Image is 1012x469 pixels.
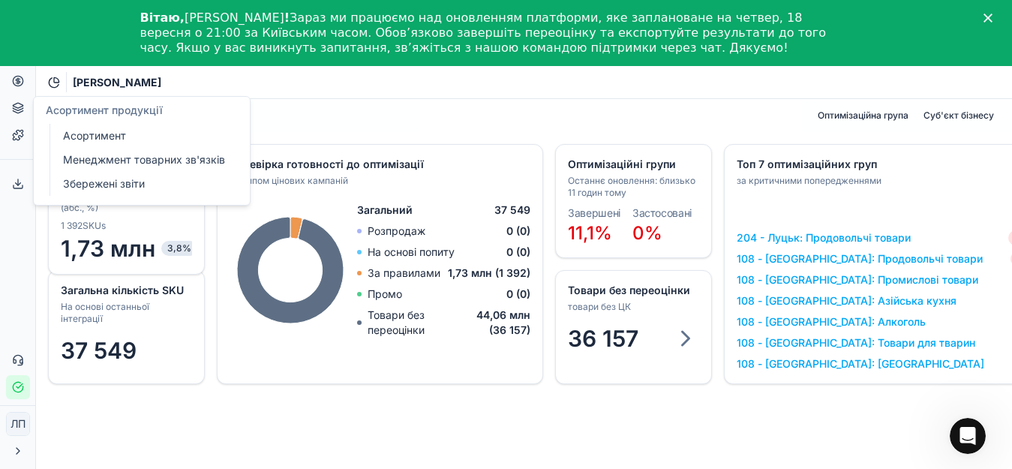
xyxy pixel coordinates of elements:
[230,175,527,187] div: За типом цінових кампаній
[737,356,984,371] a: 108 - [GEOGRAPHIC_DATA]: [GEOGRAPHIC_DATA]
[61,283,189,298] div: Загальна кількість SKU
[983,14,998,23] div: Закрити
[737,314,926,329] a: 108 - [GEOGRAPHIC_DATA]: Алкоголь
[61,337,137,364] span: 37 549
[61,301,189,325] div: На основі останньої інтеграції
[812,107,914,125] button: Оптимізаційна група
[7,413,29,435] span: ЛП
[568,283,696,298] div: Товари без переоцінки
[73,75,161,90] span: [PERSON_NAME]
[506,245,530,260] span: 0 (0)
[506,224,530,239] span: 0 (0)
[6,412,30,436] button: ЛП
[568,325,638,352] span: 36 157
[368,224,425,239] p: Розпродаж
[506,287,530,302] span: 0 (0)
[950,418,986,454] iframe: Intercom live chat
[57,125,232,146] a: Асортимент
[140,11,848,56] div: [PERSON_NAME] Зараз ми працюємо над оновленням платформи, яке заплановане на четвер, 18 вересня о...
[568,208,620,218] dt: Завершені
[140,11,185,25] b: Вітаю,
[368,266,440,281] p: За правилами
[61,235,192,262] span: 1,73 млн
[737,251,983,266] a: 108 - [GEOGRAPHIC_DATA]: Продовольчі товари
[357,203,413,218] span: Загальний
[61,220,106,232] span: 1 392 SKUs
[230,157,527,172] div: Перевірка готовності до оптимізації
[568,157,696,172] div: Оптимізаційні групи
[57,173,232,194] a: Збережені звіти
[737,272,978,287] a: 108 - [GEOGRAPHIC_DATA]: Промислові товари
[284,11,290,25] b: !
[368,287,402,302] p: Промо
[632,222,662,244] span: 0%
[568,175,696,199] div: Останнє оновлення: близько 11 годин тому
[73,75,161,90] nav: breadcrumb
[161,241,197,256] span: 3,8%
[737,230,911,245] a: 204 - Луцьк: Продовольчі товари
[737,293,956,308] a: 108 - [GEOGRAPHIC_DATA]: Азійська кухня
[57,149,232,170] a: Менеджмент товарних зв'язків
[448,266,530,281] span: 1,73 млн (1 392)
[568,301,696,313] div: товари без ЦК
[917,107,1000,125] button: Суб'єкт бізнесу
[368,308,455,338] p: Товари без переоцінки
[737,335,975,350] a: 108 - [GEOGRAPHIC_DATA]: Товари для тварин
[568,222,612,244] span: 11,1%
[494,203,530,218] span: 37 549
[46,104,163,116] span: Асортимент продукції
[632,208,692,218] dt: Застосовані
[455,308,530,338] span: 44,06 млн (36 157)
[368,245,455,260] p: На основі попиту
